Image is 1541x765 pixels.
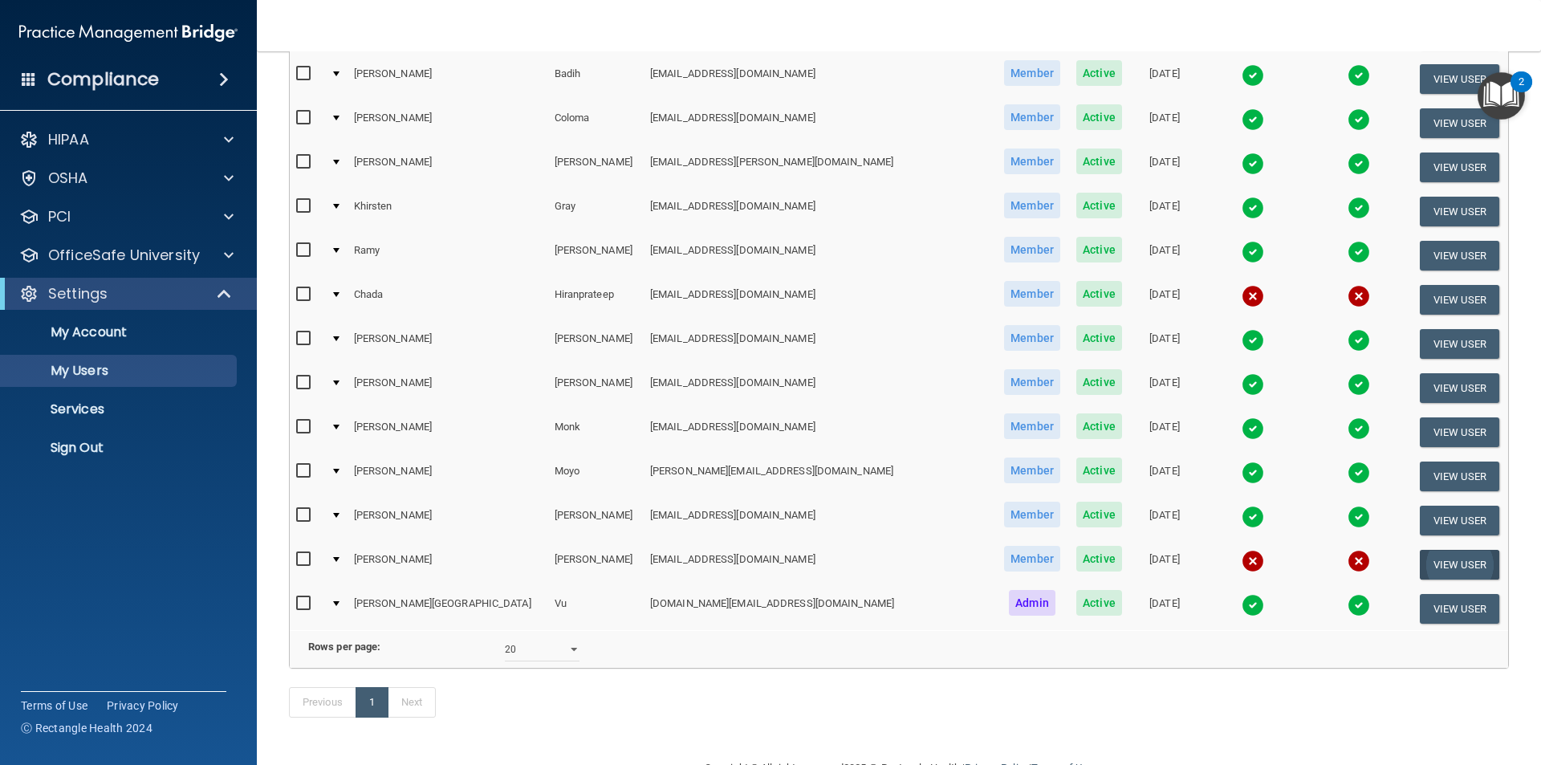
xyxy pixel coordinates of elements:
[548,189,644,234] td: Gray
[1076,237,1122,262] span: Active
[644,454,996,498] td: [PERSON_NAME][EMAIL_ADDRESS][DOMAIN_NAME]
[1130,366,1199,410] td: [DATE]
[1348,373,1370,396] img: tick.e7d51cea.svg
[21,698,87,714] a: Terms of Use
[19,17,238,49] img: PMB logo
[308,641,380,653] b: Rows per page:
[348,278,548,322] td: Chada
[1242,417,1264,440] img: tick.e7d51cea.svg
[1004,458,1060,483] span: Member
[644,189,996,234] td: [EMAIL_ADDRESS][DOMAIN_NAME]
[1076,325,1122,351] span: Active
[548,498,644,543] td: [PERSON_NAME]
[19,169,234,188] a: OSHA
[1004,502,1060,527] span: Member
[1076,502,1122,527] span: Active
[48,207,71,226] p: PCI
[1130,454,1199,498] td: [DATE]
[548,101,644,145] td: Coloma
[1242,550,1264,572] img: cross.ca9f0e7f.svg
[1076,413,1122,439] span: Active
[19,207,234,226] a: PCI
[1420,241,1499,271] button: View User
[1130,587,1199,630] td: [DATE]
[1348,594,1370,616] img: tick.e7d51cea.svg
[1420,417,1499,447] button: View User
[1420,329,1499,359] button: View User
[1076,369,1122,395] span: Active
[1004,369,1060,395] span: Member
[548,454,644,498] td: Moyo
[1004,546,1060,572] span: Member
[1004,281,1060,307] span: Member
[1130,57,1199,101] td: [DATE]
[48,246,200,265] p: OfficeSafe University
[1348,64,1370,87] img: tick.e7d51cea.svg
[644,101,996,145] td: [EMAIL_ADDRESS][DOMAIN_NAME]
[1130,189,1199,234] td: [DATE]
[289,687,356,718] a: Previous
[1076,193,1122,218] span: Active
[548,145,644,189] td: [PERSON_NAME]
[10,401,230,417] p: Services
[548,587,644,630] td: Vu
[548,57,644,101] td: Badih
[1242,241,1264,263] img: tick.e7d51cea.svg
[19,130,234,149] a: HIPAA
[348,322,548,366] td: [PERSON_NAME]
[48,284,108,303] p: Settings
[1004,325,1060,351] span: Member
[1242,329,1264,352] img: tick.e7d51cea.svg
[1130,278,1199,322] td: [DATE]
[1130,410,1199,454] td: [DATE]
[1076,104,1122,130] span: Active
[1242,108,1264,131] img: tick.e7d51cea.svg
[644,410,996,454] td: [EMAIL_ADDRESS][DOMAIN_NAME]
[1348,285,1370,307] img: cross.ca9f0e7f.svg
[1348,329,1370,352] img: tick.e7d51cea.svg
[548,366,644,410] td: [PERSON_NAME]
[1004,237,1060,262] span: Member
[644,278,996,322] td: [EMAIL_ADDRESS][DOMAIN_NAME]
[1420,550,1499,580] button: View User
[1348,506,1370,528] img: tick.e7d51cea.svg
[348,145,548,189] td: [PERSON_NAME]
[1004,149,1060,174] span: Member
[1242,285,1264,307] img: cross.ca9f0e7f.svg
[1242,64,1264,87] img: tick.e7d51cea.svg
[1420,64,1499,94] button: View User
[48,169,88,188] p: OSHA
[1348,108,1370,131] img: tick.e7d51cea.svg
[107,698,179,714] a: Privacy Policy
[348,410,548,454] td: [PERSON_NAME]
[1348,550,1370,572] img: cross.ca9f0e7f.svg
[1130,498,1199,543] td: [DATE]
[1076,281,1122,307] span: Active
[1348,197,1370,219] img: tick.e7d51cea.svg
[348,587,548,630] td: [PERSON_NAME][GEOGRAPHIC_DATA]
[356,687,388,718] a: 1
[548,543,644,587] td: [PERSON_NAME]
[348,189,548,234] td: Khirsten
[644,543,996,587] td: [EMAIL_ADDRESS][DOMAIN_NAME]
[1242,594,1264,616] img: tick.e7d51cea.svg
[1130,543,1199,587] td: [DATE]
[10,440,230,456] p: Sign Out
[644,587,996,630] td: [DOMAIN_NAME][EMAIL_ADDRESS][DOMAIN_NAME]
[548,322,644,366] td: [PERSON_NAME]
[1242,373,1264,396] img: tick.e7d51cea.svg
[1076,590,1122,616] span: Active
[1004,193,1060,218] span: Member
[1130,101,1199,145] td: [DATE]
[1519,82,1524,103] div: 2
[48,130,89,149] p: HIPAA
[1420,373,1499,403] button: View User
[19,284,233,303] a: Settings
[1130,322,1199,366] td: [DATE]
[1009,590,1055,616] span: Admin
[1420,594,1499,624] button: View User
[644,498,996,543] td: [EMAIL_ADDRESS][DOMAIN_NAME]
[1420,285,1499,315] button: View User
[348,101,548,145] td: [PERSON_NAME]
[1242,153,1264,175] img: tick.e7d51cea.svg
